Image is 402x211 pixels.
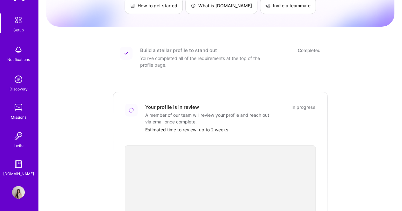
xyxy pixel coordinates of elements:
[12,101,25,114] img: teamwork
[12,129,25,142] img: Invite
[191,3,196,8] img: What is A.Team
[12,158,25,170] img: guide book
[12,13,25,27] img: setup
[12,73,25,86] img: discovery
[140,47,217,54] div: Build a stellar profile to stand out
[12,43,25,56] img: bell
[145,112,272,125] div: A member of our team will review your profile and reach out via email once complete.
[145,126,316,133] div: Estimated time to review: up to 2 weeks
[7,56,30,63] div: Notifications
[10,186,26,199] a: User Avatar
[265,3,270,8] img: Invite a teammate
[298,47,321,54] div: Completed
[11,114,26,121] div: Missions
[10,86,28,92] div: Discovery
[140,55,267,68] div: You've completed all of the requirements at the top of the profile page.
[3,170,34,177] div: [DOMAIN_NAME]
[145,104,199,110] div: Your profile is in review
[13,27,24,33] div: Setup
[291,104,316,110] div: In progress
[14,142,24,149] div: Invite
[128,107,135,114] img: Loading
[124,51,128,55] img: Completed
[12,186,25,199] img: User Avatar
[130,3,135,8] img: How to get started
